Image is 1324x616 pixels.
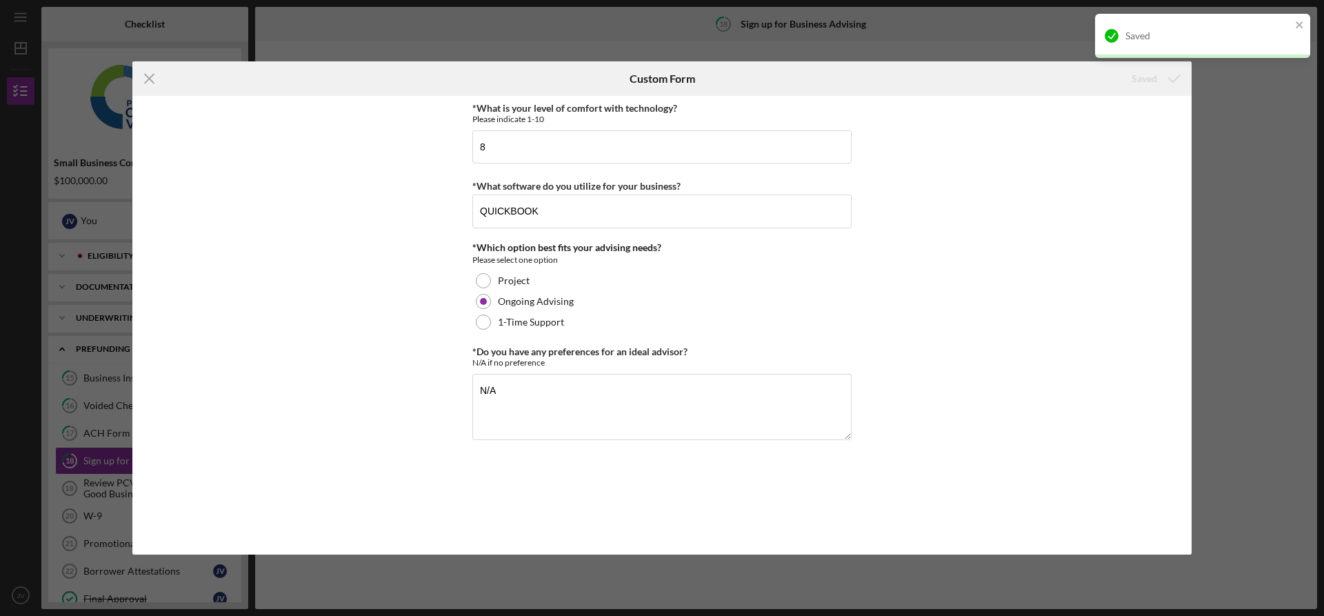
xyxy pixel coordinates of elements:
[472,114,852,124] div: Please indicate 1-10
[472,253,852,267] div: Please select one option
[472,242,852,253] div: *Which option best fits your advising needs?
[1132,65,1157,92] div: Saved
[498,296,574,307] label: Ongoing Advising
[472,374,852,440] textarea: N/A
[472,357,852,368] div: N/A if no preference
[1295,19,1305,32] button: close
[472,102,677,114] label: *What is your level of comfort with technology?
[1118,65,1192,92] button: Saved
[1125,30,1291,41] div: Saved
[472,346,688,357] label: *Do you have any preferences for an ideal advisor?
[498,275,530,286] label: Project
[472,180,681,192] label: *What software do you utilize for your business?
[630,72,695,85] h6: Custom Form
[498,317,564,328] label: 1-Time Support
